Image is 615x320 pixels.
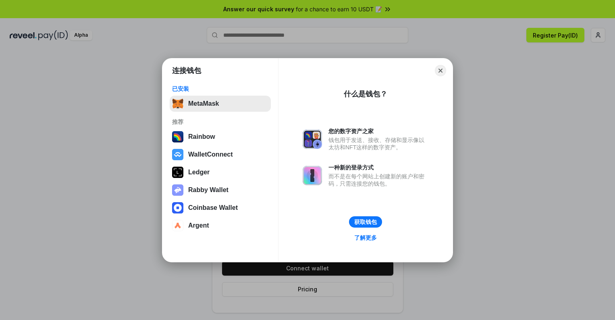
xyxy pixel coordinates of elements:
button: 获取钱包 [349,216,382,228]
div: 一种新的登录方式 [328,164,428,171]
button: WalletConnect [170,146,271,163]
div: WalletConnect [188,151,233,158]
img: svg+xml,%3Csvg%20xmlns%3D%22http%3A%2F%2Fwww.w3.org%2F2000%2Fsvg%22%20fill%3D%22none%22%20viewBox... [303,166,322,185]
div: MetaMask [188,100,219,107]
button: MetaMask [170,96,271,112]
button: Coinbase Wallet [170,200,271,216]
div: 什么是钱包？ [344,89,387,99]
img: svg+xml,%3Csvg%20width%3D%22120%22%20height%3D%22120%22%20viewBox%3D%220%200%20120%20120%22%20fil... [172,131,183,142]
div: 推荐 [172,118,268,125]
button: Ledger [170,164,271,180]
button: Close [435,65,446,76]
img: svg+xml,%3Csvg%20width%3D%2228%22%20height%3D%2228%22%20viewBox%3D%220%200%2028%2028%22%20fill%3D... [172,202,183,213]
div: 获取钱包 [354,218,377,226]
div: Argent [188,222,209,229]
div: 已安装 [172,85,268,92]
button: Argent [170,218,271,234]
div: Coinbase Wallet [188,204,238,211]
button: Rabby Wallet [170,182,271,198]
img: svg+xml,%3Csvg%20fill%3D%22none%22%20height%3D%2233%22%20viewBox%3D%220%200%2035%2033%22%20width%... [172,98,183,109]
div: Ledger [188,169,210,176]
button: Rainbow [170,129,271,145]
div: 钱包用于发送、接收、存储和显示像以太坊和NFT这样的数字资产。 [328,136,428,151]
img: svg+xml,%3Csvg%20width%3D%2228%22%20height%3D%2228%22%20viewBox%3D%220%200%2028%2028%22%20fill%3D... [172,220,183,231]
div: 了解更多 [354,234,377,241]
img: svg+xml,%3Csvg%20width%3D%2228%22%20height%3D%2228%22%20viewBox%3D%220%200%2028%2028%22%20fill%3D... [172,149,183,160]
a: 了解更多 [349,232,382,243]
h1: 连接钱包 [172,66,201,75]
div: 而不是在每个网站上创建新的账户和密码，只需连接您的钱包。 [328,173,428,187]
img: svg+xml,%3Csvg%20xmlns%3D%22http%3A%2F%2Fwww.w3.org%2F2000%2Fsvg%22%20width%3D%2228%22%20height%3... [172,167,183,178]
img: svg+xml,%3Csvg%20xmlns%3D%22http%3A%2F%2Fwww.w3.org%2F2000%2Fsvg%22%20fill%3D%22none%22%20viewBox... [303,130,322,149]
div: 您的数字资产之家 [328,128,428,135]
img: svg+xml,%3Csvg%20xmlns%3D%22http%3A%2F%2Fwww.w3.org%2F2000%2Fsvg%22%20fill%3D%22none%22%20viewBox... [172,184,183,196]
div: Rabby Wallet [188,186,229,194]
div: Rainbow [188,133,215,140]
